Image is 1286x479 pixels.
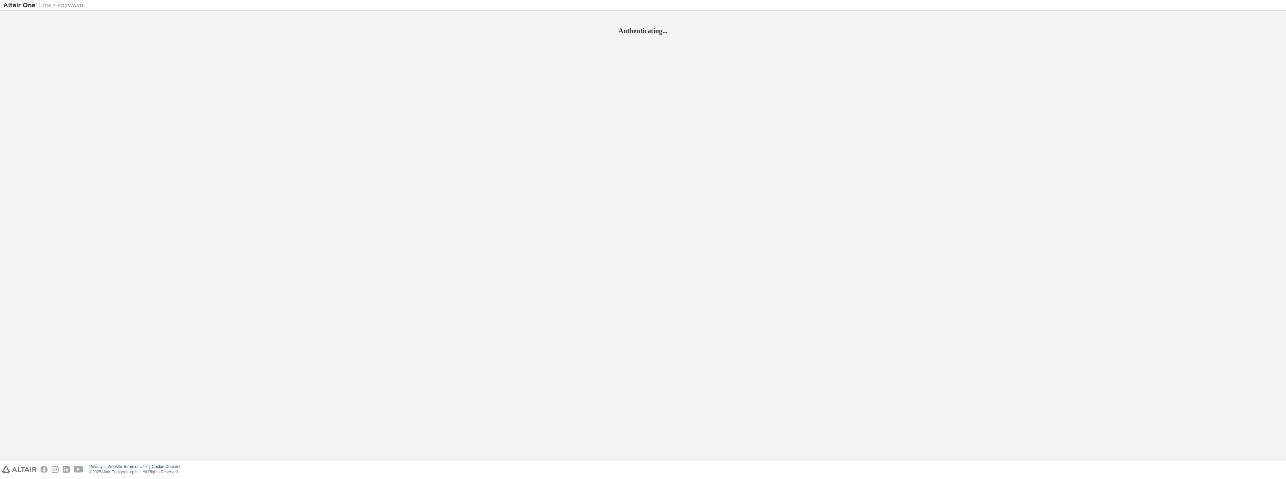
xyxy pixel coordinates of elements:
[52,466,59,473] img: instagram.svg
[74,466,83,473] img: youtube.svg
[2,466,37,473] img: altair_logo.svg
[89,464,108,469] div: Privacy
[3,26,1283,35] h2: Authenticating...
[89,469,185,475] p: © 2025 Altair Engineering, Inc. All Rights Reserved.
[108,464,152,469] div: Website Terms of Use
[63,466,70,473] img: linkedin.svg
[3,2,87,9] img: Altair One
[41,466,48,473] img: facebook.svg
[152,464,184,469] div: Cookie Consent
